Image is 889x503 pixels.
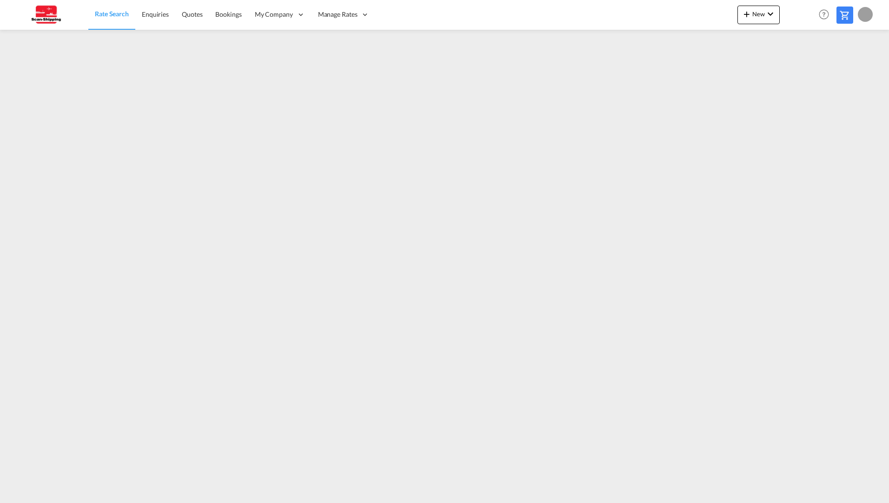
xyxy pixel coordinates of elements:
[142,10,169,18] span: Enquiries
[255,10,293,19] span: My Company
[182,10,202,18] span: Quotes
[741,10,776,18] span: New
[816,7,836,23] div: Help
[737,6,780,24] button: icon-plus 400-fgNewicon-chevron-down
[816,7,832,22] span: Help
[14,4,77,25] img: 123b615026f311ee80dabbd30bc9e10f.jpg
[215,10,241,18] span: Bookings
[95,10,129,18] span: Rate Search
[741,8,752,20] md-icon: icon-plus 400-fg
[765,8,776,20] md-icon: icon-chevron-down
[318,10,358,19] span: Manage Rates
